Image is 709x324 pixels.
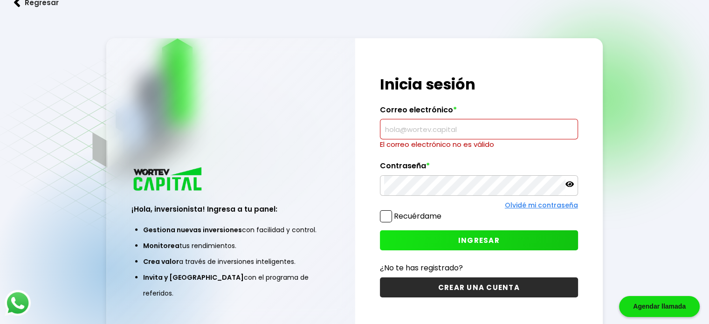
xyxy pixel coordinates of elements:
[380,262,578,274] p: ¿No te has registrado?
[143,241,179,250] span: Monitorea
[143,225,242,234] span: Gestiona nuevas inversiones
[380,277,578,297] button: CREAR UNA CUENTA
[143,222,318,238] li: con facilidad y control.
[380,105,578,119] label: Correo electrónico
[143,269,318,301] li: con el programa de referidos.
[143,257,179,266] span: Crea valor
[380,139,578,150] p: El correo electrónico no es válido
[131,166,205,193] img: logo_wortev_capital
[5,290,31,316] img: logos_whatsapp-icon.242b2217.svg
[380,230,578,250] button: INGRESAR
[505,200,578,210] a: Olvidé mi contraseña
[131,204,330,214] h3: ¡Hola, inversionista! Ingresa a tu panel:
[143,273,244,282] span: Invita y [GEOGRAPHIC_DATA]
[380,161,578,175] label: Contraseña
[619,296,700,317] div: Agendar llamada
[458,235,500,245] span: INGRESAR
[384,119,574,139] input: hola@wortev.capital
[380,262,578,297] a: ¿No te has registrado?CREAR UNA CUENTA
[394,211,441,221] label: Recuérdame
[143,238,318,254] li: tus rendimientos.
[143,254,318,269] li: a través de inversiones inteligentes.
[380,73,578,96] h1: Inicia sesión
